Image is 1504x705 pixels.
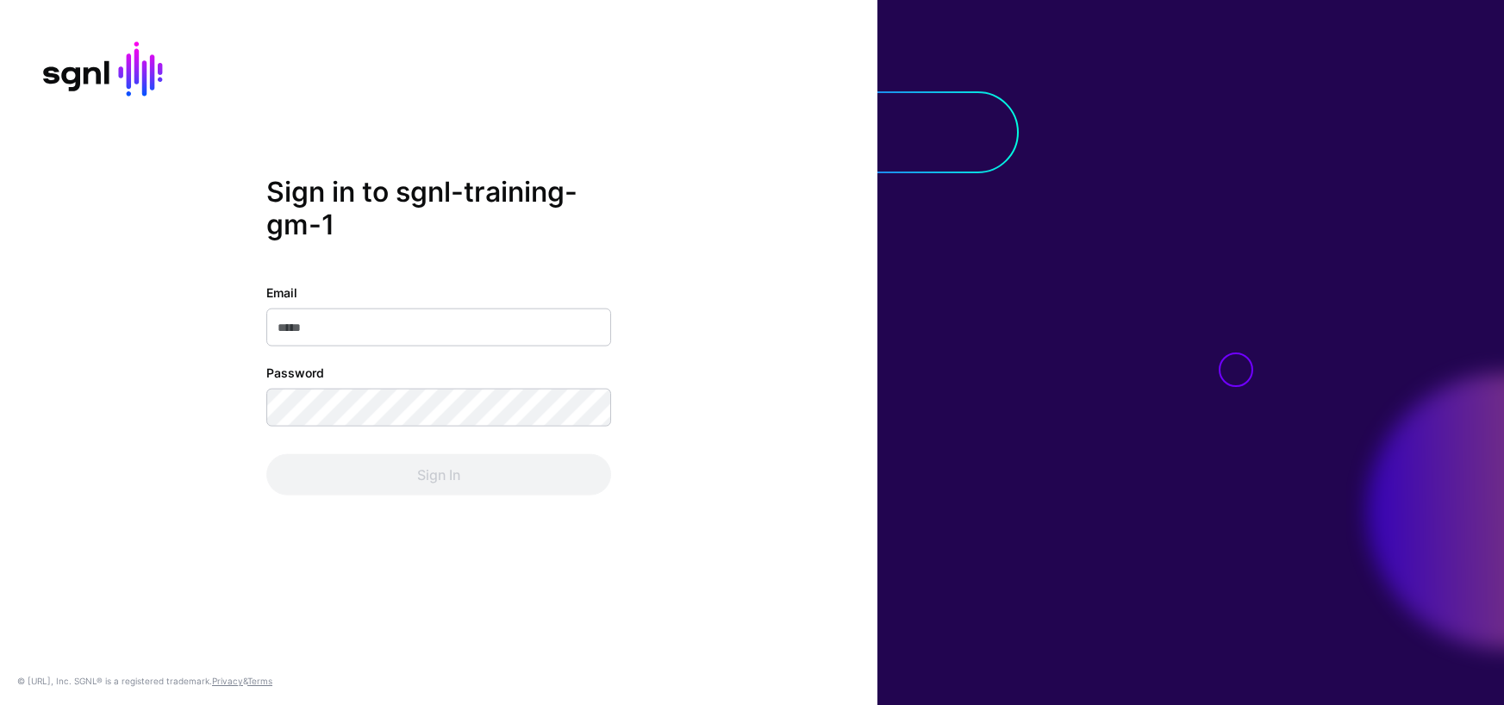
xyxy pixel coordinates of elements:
a: Terms [247,676,272,686]
label: Email [266,283,297,301]
a: Privacy [212,676,243,686]
div: © [URL], Inc. SGNL® is a registered trademark. & [17,674,272,688]
label: Password [266,363,324,381]
h2: Sign in to sgnl-training-gm-1 [266,176,611,242]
